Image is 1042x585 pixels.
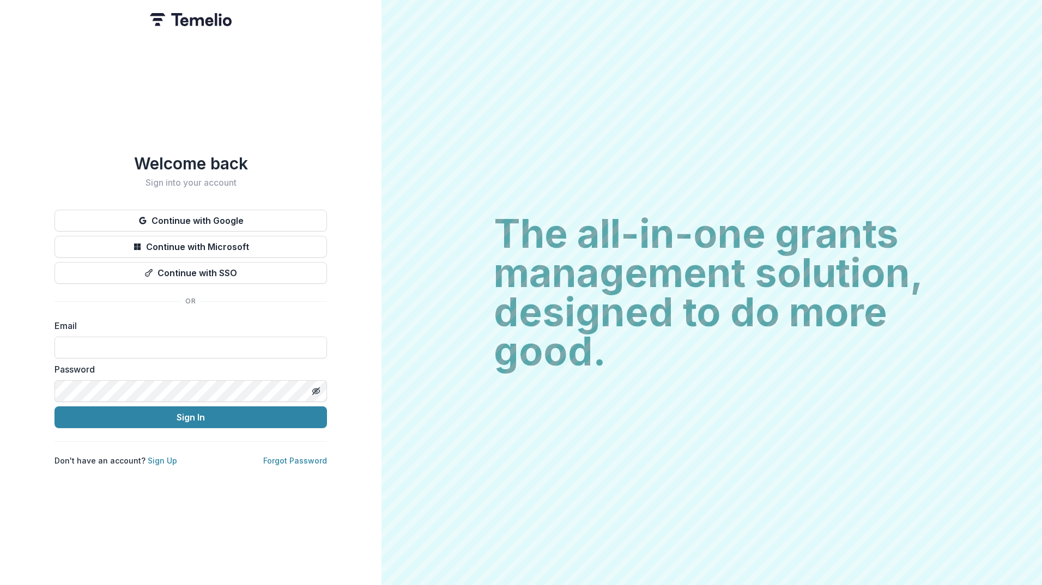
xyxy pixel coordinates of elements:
[54,154,327,173] h1: Welcome back
[54,363,320,376] label: Password
[54,262,327,284] button: Continue with SSO
[54,406,327,428] button: Sign In
[263,456,327,465] a: Forgot Password
[54,236,327,258] button: Continue with Microsoft
[54,455,177,466] p: Don't have an account?
[54,210,327,231] button: Continue with Google
[150,13,232,26] img: Temelio
[307,382,325,400] button: Toggle password visibility
[54,319,320,332] label: Email
[148,456,177,465] a: Sign Up
[54,178,327,188] h2: Sign into your account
